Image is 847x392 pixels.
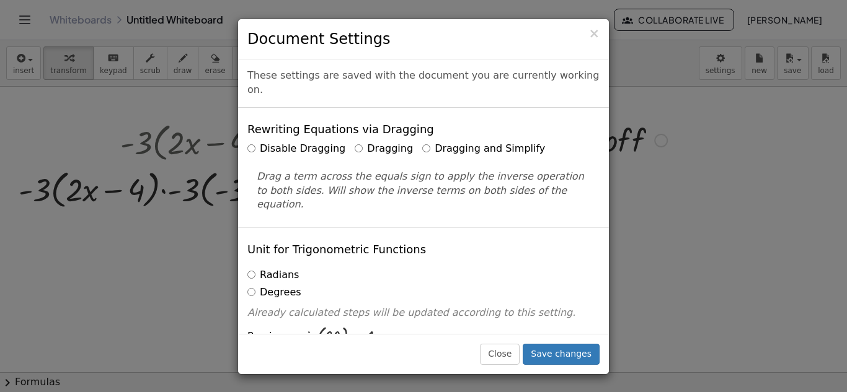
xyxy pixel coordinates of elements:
input: Degrees [247,288,255,296]
input: Disable Dragging [247,144,255,152]
h4: Unit for Trigonometric Functions [247,243,426,256]
label: Dragging [355,142,413,156]
input: Dragging [355,144,363,152]
input: Dragging and Simplify [422,144,430,152]
button: Save changes [523,344,600,365]
button: Close [588,27,600,40]
span: Preview: [247,329,289,344]
label: Degrees [247,285,301,300]
input: Radians [247,271,255,279]
h4: Rewriting Equations via Dragging [247,123,434,136]
span: × [588,26,600,41]
label: Disable Dragging [247,142,345,156]
p: Drag a term across the equals sign to apply the inverse operation to both sides. Will show the in... [257,170,590,212]
button: Close [480,344,520,365]
label: Radians [247,268,299,282]
h3: Document Settings [247,28,600,50]
p: Already calculated steps will be updated according to this setting. [247,306,600,320]
div: These settings are saved with the document you are currently working on. [238,59,609,108]
label: Dragging and Simplify [422,142,545,156]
